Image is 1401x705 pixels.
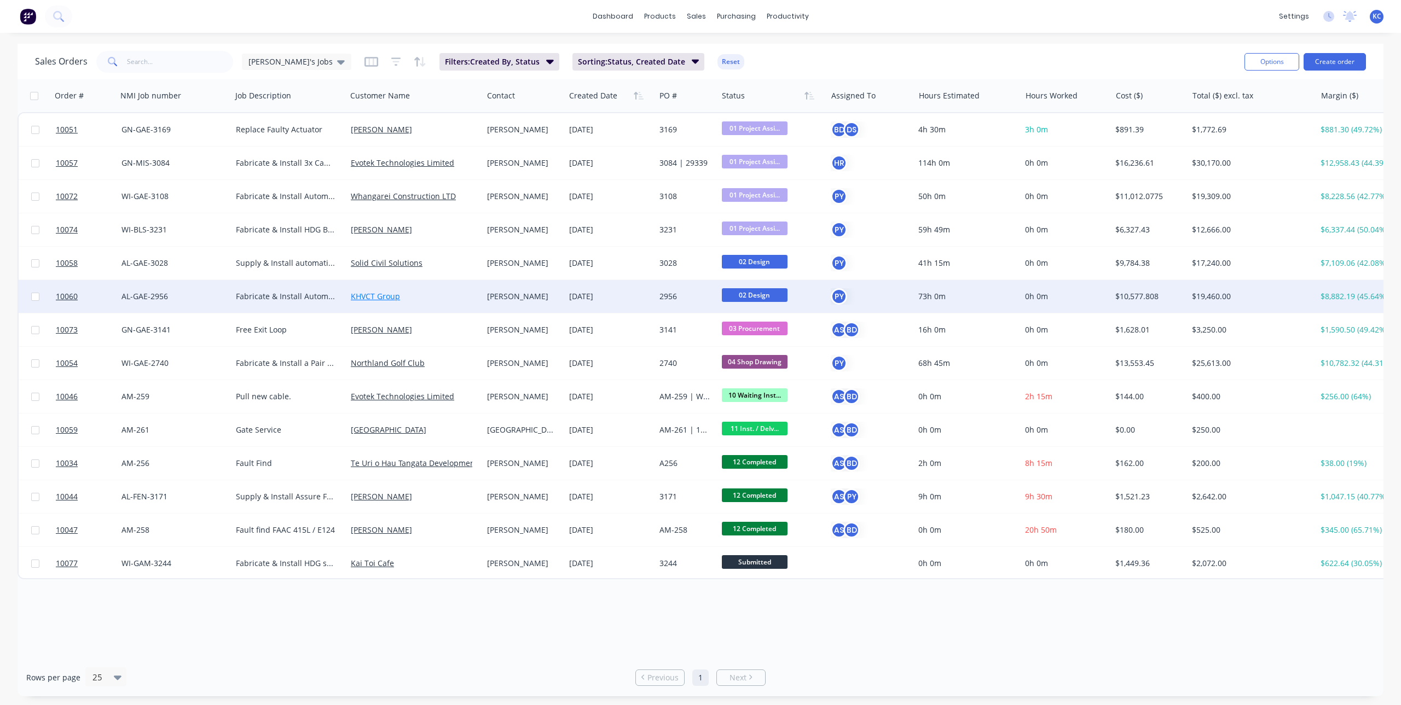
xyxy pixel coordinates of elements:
[56,247,121,279] a: 10058
[1115,258,1180,269] div: $9,784.38
[659,458,710,469] div: A256
[56,413,121,446] a: 10059
[569,124,651,135] div: [DATE]
[918,424,1011,435] div: 0h 0m
[831,488,860,505] button: ASPY
[121,424,222,435] div: AM-261
[121,358,222,369] div: WI-GAE-2740
[569,324,651,335] div: [DATE]
[1025,458,1052,468] span: 8h 15m
[659,158,710,168] div: 3084 | 29339
[351,391,454,401] a: Evotek Technologies Limited
[1321,158,1390,168] div: $12,958.43 (44.39%)
[487,158,557,168] div: [PERSON_NAME]
[351,525,412,535] a: [PERSON_NAME]
[569,291,651,302] div: [DATE]
[56,224,78,235] span: 10074
[722,488,788,502] span: 12 Completed
[1321,491,1390,502] div: $1,047.15 (40.77%)
[722,455,788,469] span: 12 Completed
[1115,358,1180,369] div: $13,553.45
[659,391,710,402] div: AM-259 | WO-29311
[121,391,222,402] div: AM-259
[487,90,515,101] div: Contact
[487,525,557,535] div: [PERSON_NAME]
[439,53,559,71] button: Filters:Created By, Status
[1192,458,1306,469] div: $200.00
[681,8,711,25] div: sales
[831,322,860,338] button: ASBD
[351,124,412,135] a: [PERSON_NAME]
[1025,324,1048,335] span: 0h 0m
[918,391,1011,402] div: 0h 0m
[831,188,847,205] button: PY
[1025,258,1048,268] span: 0h 0m
[56,447,121,480] a: 10034
[659,258,710,269] div: 3028
[351,358,425,368] a: Northland Golf Club
[831,155,847,171] div: HR
[831,522,860,538] button: ASBD
[1273,8,1315,25] div: settings
[843,121,860,138] div: DS
[120,90,181,101] div: NMI Job number
[445,56,540,67] span: Filters: Created By, Status
[351,324,412,335] a: [PERSON_NAME]
[236,258,337,269] div: Supply & Install automatic sliding gate
[56,313,121,346] a: 10073
[1321,324,1390,335] div: $1,590.50 (49.42%)
[918,291,1011,302] div: 73h 0m
[487,424,557,435] div: [GEOGRAPHIC_DATA]
[569,258,651,269] div: [DATE]
[235,90,291,101] div: Job Description
[236,158,337,168] div: Fabricate & Install 3x Camera poles
[918,258,1011,269] div: 41h 15m
[569,491,651,502] div: [DATE]
[56,547,121,580] a: 10077
[1321,291,1390,302] div: $8,882.19 (45.64%)
[1115,424,1180,435] div: $0.00
[56,525,78,535] span: 10047
[569,458,651,469] div: [DATE]
[569,158,651,168] div: [DATE]
[56,380,121,413] a: 10046
[569,90,617,101] div: Created Date
[722,355,788,369] span: 04 Shop Drawing
[1192,124,1306,135] div: $1,772.69
[918,224,1011,235] div: 59h 49m
[843,455,860,471] div: BD
[351,224,412,235] a: [PERSON_NAME]
[831,288,847,305] button: PY
[351,258,422,268] a: Solid Civil Solutions
[55,90,84,101] div: Order #
[1025,224,1048,235] span: 0h 0m
[121,458,222,469] div: AM-256
[56,347,121,380] a: 10054
[56,358,78,369] span: 10054
[722,322,788,335] span: 03 Procurement
[1321,391,1390,402] div: $256.00 (64%)
[1321,458,1390,469] div: $38.00 (19%)
[722,288,788,302] span: 02 Design
[56,558,78,569] span: 10077
[487,258,557,269] div: [PERSON_NAME]
[831,121,860,138] button: BDDS
[659,491,710,502] div: 3171
[248,56,333,67] span: [PERSON_NAME]'s Jobs
[631,669,770,686] ul: Pagination
[722,255,788,269] span: 02 Design
[487,391,557,402] div: [PERSON_NAME]
[659,558,710,569] div: 3244
[1115,324,1180,335] div: $1,628.01
[1192,158,1306,168] div: $30,170.00
[121,291,222,302] div: AL-GAE-2956
[1116,90,1143,101] div: Cost ($)
[1373,11,1381,21] span: KC
[56,180,121,213] a: 10072
[722,155,788,168] span: 01 Project Assi...
[487,291,557,302] div: [PERSON_NAME]
[1321,258,1390,269] div: $7,109.06 (42.08%)
[831,422,847,438] div: AS
[722,222,788,235] span: 01 Project Assi...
